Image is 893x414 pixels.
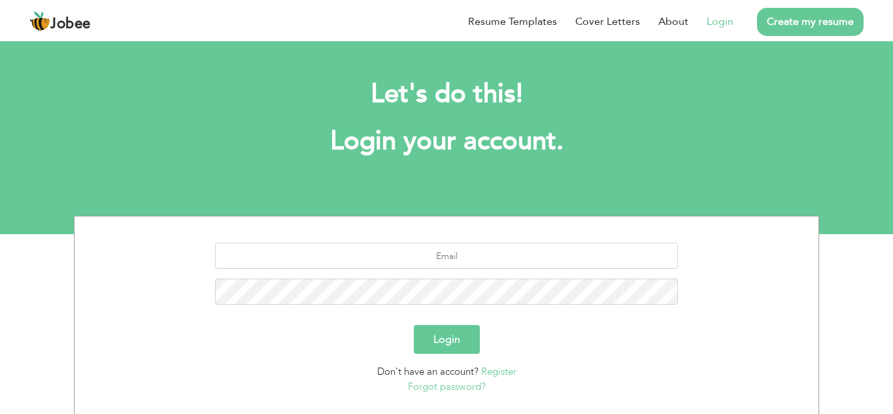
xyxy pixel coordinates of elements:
a: Cover Letters [575,14,640,29]
h2: Let's do this! [93,77,800,111]
a: Register [481,365,516,378]
a: Login [707,14,733,29]
a: About [658,14,688,29]
h1: Login your account. [93,124,800,158]
a: Jobee [29,11,91,32]
a: Forgot password? [408,380,486,393]
input: Email [215,243,679,269]
button: Login [414,325,480,354]
img: jobee.io [29,11,50,32]
a: Create my resume [757,8,864,36]
span: Don't have an account? [377,365,479,378]
a: Resume Templates [468,14,557,29]
span: Jobee [50,17,91,31]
